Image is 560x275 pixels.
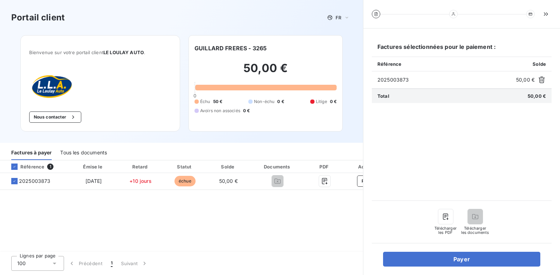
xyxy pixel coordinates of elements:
[6,164,44,170] div: Référence
[200,98,210,105] span: Échu
[277,98,284,105] span: 0 €
[307,163,342,170] div: PDF
[377,93,389,99] span: Total
[17,260,26,267] span: 100
[174,176,196,186] span: échue
[516,76,535,83] span: 50,00 €
[219,178,238,184] span: 50,00 €
[107,256,117,271] button: 1
[254,98,274,105] span: Non-échu
[85,178,102,184] span: [DATE]
[111,260,113,267] span: 1
[316,98,327,105] span: Litige
[243,108,250,114] span: 0 €
[533,61,546,67] span: Solde
[372,43,552,57] h6: Factures sélectionnées pour le paiement :
[70,163,116,170] div: Émise le
[208,163,248,170] div: Solde
[528,93,546,99] span: 50,00 €
[251,163,304,170] div: Documents
[103,50,144,55] span: LE LOULAY AUTO
[345,163,390,170] div: Actions
[29,50,171,55] span: Bienvenue sur votre portail client .
[11,11,65,24] h3: Portail client
[377,76,513,83] span: 2025003873
[195,61,337,82] h2: 50,00 €
[19,178,51,185] span: 2025003873
[164,163,205,170] div: Statut
[60,145,107,160] div: Tous les documents
[336,15,341,20] span: FR
[29,72,74,100] img: Company logo
[377,61,401,67] span: Référence
[193,93,196,98] span: 0
[434,226,457,235] span: Télécharger les PDF
[117,256,152,271] button: Suivant
[11,145,52,160] div: Factures à payer
[357,175,379,187] button: Payer
[330,98,337,105] span: 0 €
[200,108,240,114] span: Avoirs non associés
[120,163,162,170] div: Retard
[129,178,151,184] span: +10 jours
[29,111,81,123] button: Nous contacter
[195,44,267,52] h6: GUILLARD FRERES - 3265
[383,252,540,267] button: Payer
[47,164,53,170] span: 1
[213,98,223,105] span: 50 €
[461,226,489,235] span: Télécharger les documents
[64,256,107,271] button: Précédent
